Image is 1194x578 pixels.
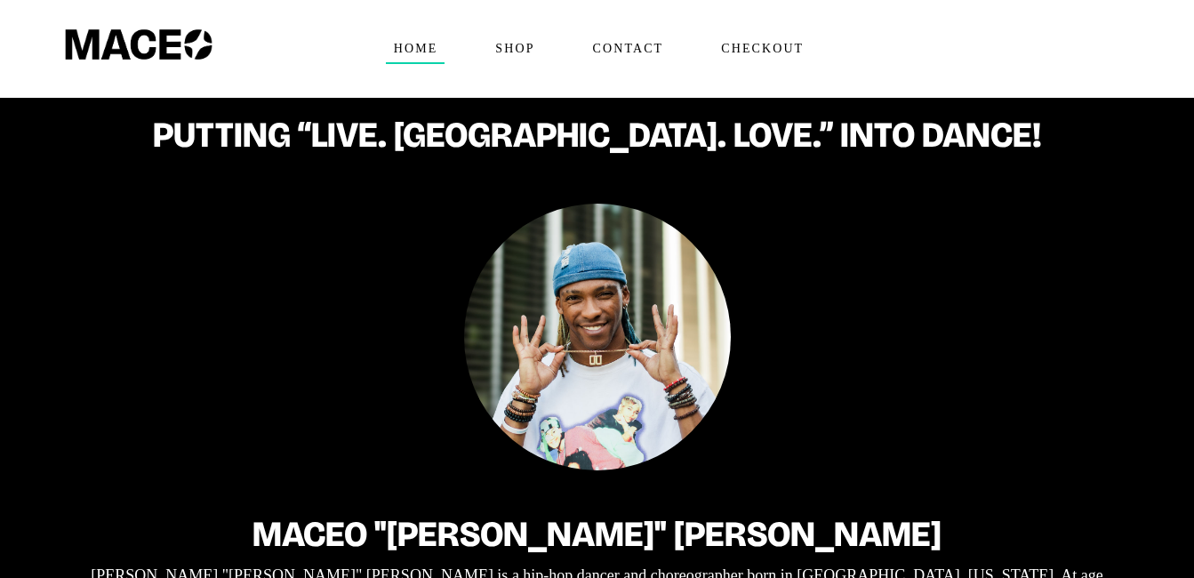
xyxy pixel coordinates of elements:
span: Home [386,35,445,63]
span: Shop [487,35,541,63]
img: Maceo Harrison [464,204,731,470]
span: Contact [585,35,671,63]
span: Checkout [713,35,811,63]
h2: Maceo "[PERSON_NAME]" [PERSON_NAME] [86,515,1109,554]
